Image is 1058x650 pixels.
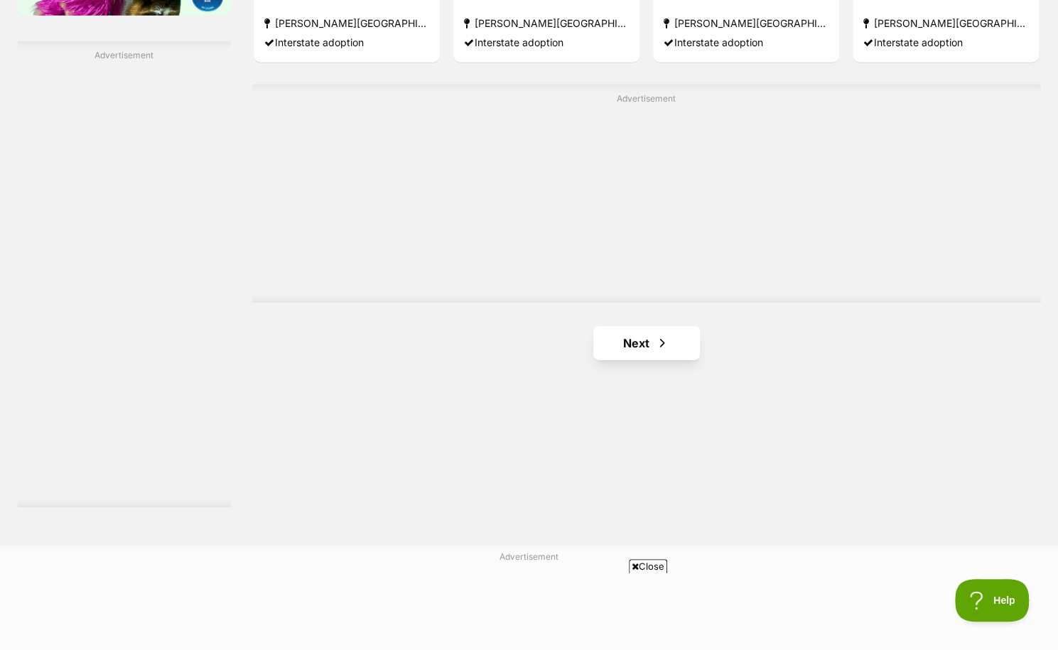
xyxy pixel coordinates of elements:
[664,32,828,51] div: Interstate adoption
[464,32,629,51] div: Interstate adoption
[863,13,1028,32] strong: [PERSON_NAME][GEOGRAPHIC_DATA]
[955,579,1030,622] iframe: Help Scout Beacon - Open
[252,326,1041,360] nav: Pagination
[302,111,991,288] iframe: Advertisement
[252,85,1041,303] div: Advertisement
[863,32,1028,51] div: Interstate adoption
[664,13,828,32] strong: [PERSON_NAME][GEOGRAPHIC_DATA]
[464,13,629,32] strong: [PERSON_NAME][GEOGRAPHIC_DATA]
[18,41,231,508] div: Advertisement
[264,32,429,51] div: Interstate adoption
[185,579,874,643] iframe: Advertisement
[264,13,429,32] strong: [PERSON_NAME][GEOGRAPHIC_DATA]
[18,67,231,493] iframe: Advertisement
[629,559,667,573] span: Close
[593,326,700,360] a: Next page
